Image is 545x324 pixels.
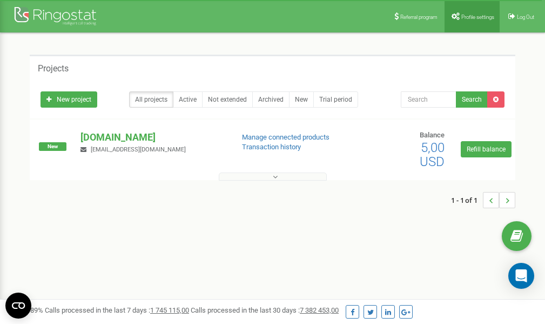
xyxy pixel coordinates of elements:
span: Balance [420,131,445,139]
button: Open CMP widget [5,293,31,319]
span: 1 - 1 of 1 [451,192,483,208]
span: New [39,142,66,151]
u: 1 745 115,00 [150,306,189,314]
a: Refill balance [461,141,512,157]
div: Open Intercom Messenger [508,263,534,289]
a: Manage connected products [242,133,329,141]
nav: ... [451,181,515,219]
span: Calls processed in the last 30 days : [191,306,339,314]
a: Transaction history [242,143,301,151]
u: 7 382 453,00 [300,306,339,314]
span: Log Out [517,14,534,20]
span: Calls processed in the last 7 days : [45,306,189,314]
a: Active [173,91,203,108]
a: Trial period [313,91,358,108]
p: [DOMAIN_NAME] [80,130,224,144]
input: Search [401,91,456,108]
a: All projects [129,91,173,108]
span: [EMAIL_ADDRESS][DOMAIN_NAME] [91,146,186,153]
a: New [289,91,314,108]
a: New project [41,91,97,108]
a: Archived [252,91,290,108]
h5: Projects [38,64,69,74]
span: Referral program [400,14,438,20]
a: Not extended [202,91,253,108]
span: 5,00 USD [420,140,445,169]
button: Search [456,91,488,108]
span: Profile settings [461,14,494,20]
